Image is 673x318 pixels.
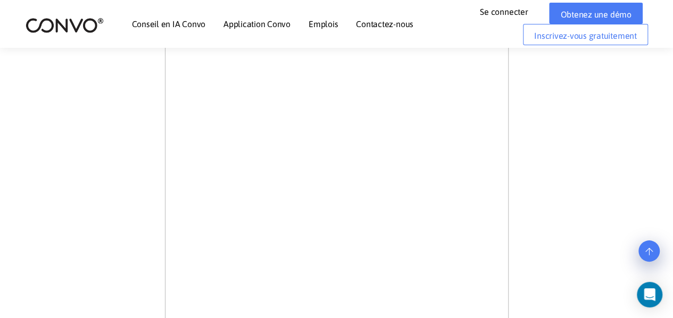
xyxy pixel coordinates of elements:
[132,20,205,28] a: Conseil en IA Convo
[223,19,290,29] font: Application Convo
[549,3,642,24] a: Obtenez une démo
[309,20,338,28] a: Emplois
[26,17,104,34] img: logo_2.png
[480,7,528,16] font: Se connecter
[480,3,544,20] a: Se connecter
[523,24,648,45] a: Inscrivez-vous gratuitement
[309,19,338,29] font: Emplois
[534,31,637,40] font: Inscrivez-vous gratuitement
[132,19,205,29] font: Conseil en IA Convo
[356,20,413,28] a: Contactez-nous
[223,20,290,28] a: Application Convo
[560,10,631,19] font: Obtenez une démo
[637,282,662,307] div: Open Intercom Messenger
[356,19,413,29] font: Contactez-nous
